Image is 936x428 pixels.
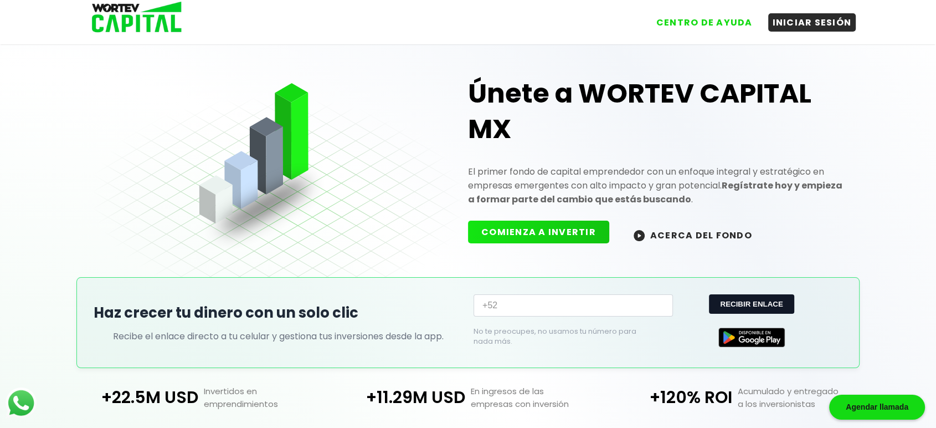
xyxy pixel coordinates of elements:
[652,13,757,32] button: CENTRO DE AYUDA
[620,223,765,247] button: ACERCA DEL FONDO
[757,5,856,32] a: INICIAR SESIÓN
[641,5,757,32] a: CENTRO DE AYUDA
[468,165,842,206] p: El primer fondo de capital emprendedor con un enfoque integral y estratégico en empresas emergent...
[718,328,785,347] img: Google Play
[468,221,609,243] button: COMIENZA A INVERTIR
[829,395,925,420] div: Agendar llamada
[468,228,620,241] a: COMIENZA A INVERTIR
[768,13,856,32] button: INICIAR SESIÓN
[601,385,732,410] p: +120% ROI
[198,385,335,410] p: Invertidos en emprendimientos
[474,327,655,347] p: No te preocupes, no usamos tu número para nada más.
[732,385,868,410] p: Acumulado y entregado a los inversionistas
[465,385,601,410] p: En ingresos de las empresas con inversión
[468,179,842,206] strong: Regístrate hoy y empieza a formar parte del cambio que estás buscando
[468,76,842,147] h1: Únete a WORTEV CAPITAL MX
[113,329,444,343] p: Recibe el enlace directo a tu celular y gestiona tus inversiones desde la app.
[68,385,199,410] p: +22.5M USD
[6,388,37,419] img: logos_whatsapp-icon.242b2217.svg
[94,302,462,324] h2: Haz crecer tu dinero con un solo clic
[709,294,794,314] button: RECIBIR ENLACE
[335,385,465,410] p: +11.29M USD
[634,230,645,241] img: wortev-capital-acerca-del-fondo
